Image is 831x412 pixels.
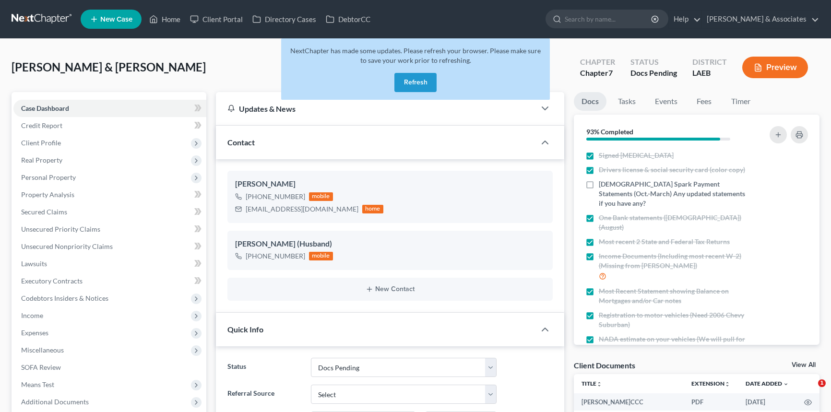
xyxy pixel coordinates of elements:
[738,393,796,411] td: [DATE]
[599,179,750,208] span: [DEMOGRAPHIC_DATA] Spark Payment Statements (Oct.-March) Any updated statements if you have any?
[362,205,383,213] div: home
[235,178,545,190] div: [PERSON_NAME]
[309,252,333,260] div: mobile
[599,237,730,247] span: Most recent 2 State and Federal Tax Returns
[13,221,206,238] a: Unsecured Priority Claims
[13,117,206,134] a: Credit Report
[227,325,263,334] span: Quick Info
[599,310,750,330] span: Registration to motor vehicles (Need 2006 Chevy Suburban)
[21,277,83,285] span: Executory Contracts
[21,156,62,164] span: Real Property
[669,11,701,28] a: Help
[684,393,738,411] td: PDF
[574,393,684,411] td: [PERSON_NAME]CCC
[290,47,541,64] span: NextChapter has made some updates. Please refresh your browser. Please make sure to save your wor...
[580,57,615,68] div: Chapter
[692,57,727,68] div: District
[691,380,730,387] a: Extensionunfold_more
[235,238,545,250] div: [PERSON_NAME] (Husband)
[21,398,89,406] span: Additional Documents
[798,379,821,402] iframe: Intercom live chat
[309,192,333,201] div: mobile
[599,334,750,353] span: NADA estimate on your vehicles (We will pull for you)
[223,385,306,404] label: Referral Source
[818,379,826,387] span: 1
[792,362,816,368] a: View All
[724,92,758,111] a: Timer
[21,346,64,354] span: Miscellaneous
[12,60,206,74] span: [PERSON_NAME] & [PERSON_NAME]
[21,208,67,216] span: Secured Claims
[565,10,653,28] input: Search by name...
[321,11,375,28] a: DebtorCC
[724,381,730,387] i: unfold_more
[599,286,750,306] span: Most Recent Statement showing Balance on Mortgages and/or Car notes
[248,11,321,28] a: Directory Cases
[21,121,62,129] span: Credit Report
[21,380,54,388] span: Means Test
[246,204,358,214] div: [EMAIL_ADDRESS][DOMAIN_NAME]
[21,259,47,268] span: Lawsuits
[227,104,524,114] div: Updates & News
[574,92,606,111] a: Docs
[746,380,789,387] a: Date Added expand_more
[13,203,206,221] a: Secured Claims
[599,213,750,232] span: One Bank statements ([DEMOGRAPHIC_DATA]) (August)
[13,359,206,376] a: SOFA Review
[223,358,306,377] label: Status
[21,139,61,147] span: Client Profile
[100,16,132,23] span: New Case
[394,73,437,92] button: Refresh
[608,68,613,77] span: 7
[144,11,185,28] a: Home
[21,363,61,371] span: SOFA Review
[227,138,255,147] span: Contact
[21,294,108,302] span: Codebtors Insiders & Notices
[13,100,206,117] a: Case Dashboard
[599,151,674,160] span: Signed [MEDICAL_DATA]
[599,251,750,271] span: Income Documents (Including most recent W-2) (Missing from [PERSON_NAME])
[599,165,745,175] span: Drivers license & social security card (color copy)
[235,285,545,293] button: New Contact
[21,190,74,199] span: Property Analysis
[630,68,677,79] div: Docs Pending
[21,173,76,181] span: Personal Property
[21,311,43,319] span: Income
[246,251,305,261] div: [PHONE_NUMBER]
[586,128,633,136] strong: 93% Completed
[647,92,685,111] a: Events
[21,242,113,250] span: Unsecured Nonpriority Claims
[689,92,720,111] a: Fees
[783,381,789,387] i: expand_more
[580,68,615,79] div: Chapter
[702,11,819,28] a: [PERSON_NAME] & Associates
[13,255,206,272] a: Lawsuits
[13,186,206,203] a: Property Analysis
[582,380,602,387] a: Titleunfold_more
[185,11,248,28] a: Client Portal
[596,381,602,387] i: unfold_more
[742,57,808,78] button: Preview
[246,192,305,201] div: [PHONE_NUMBER]
[630,57,677,68] div: Status
[21,329,48,337] span: Expenses
[21,225,100,233] span: Unsecured Priority Claims
[692,68,727,79] div: LAEB
[610,92,643,111] a: Tasks
[13,238,206,255] a: Unsecured Nonpriority Claims
[21,104,69,112] span: Case Dashboard
[13,272,206,290] a: Executory Contracts
[574,360,635,370] div: Client Documents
